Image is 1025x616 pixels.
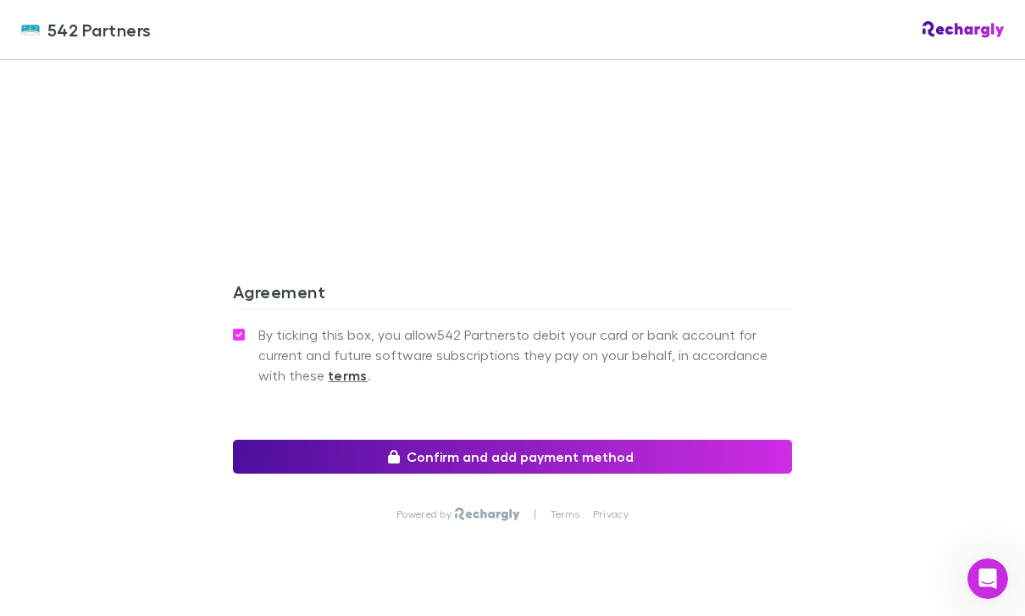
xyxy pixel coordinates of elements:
a: Privacy [593,508,629,521]
img: Rechargly Logo [922,21,1005,38]
span: By ticking this box, you allow 542 Partners to debit your card or bank account for current and fu... [258,325,792,386]
iframe: Intercom live chat [967,558,1008,599]
a: Terms [551,508,579,521]
h3: Agreement [233,281,792,308]
span: 542 Partners [47,17,152,42]
p: Powered by [396,508,455,521]
p: | [534,508,536,521]
strong: terms [328,367,368,384]
button: Confirm and add payment method [233,440,792,474]
img: 542 Partners's Logo [20,19,41,40]
img: Rechargly Logo [455,508,520,521]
